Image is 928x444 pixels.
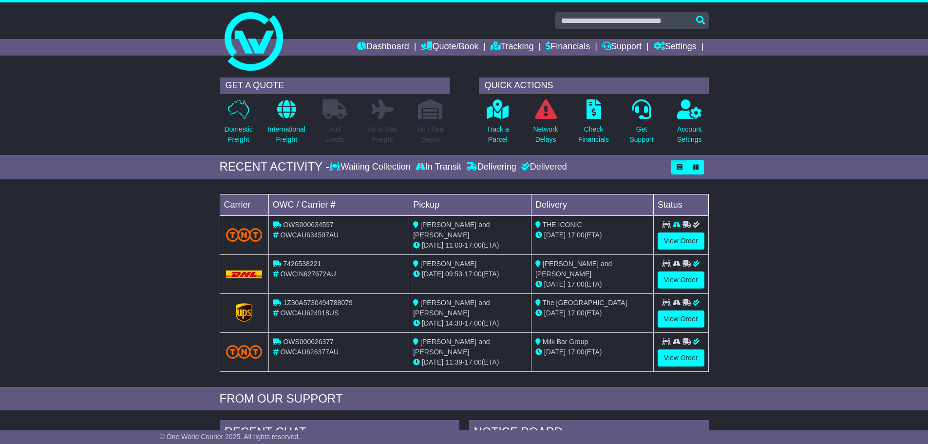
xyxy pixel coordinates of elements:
[654,39,697,56] a: Settings
[544,309,566,317] span: [DATE]
[543,338,588,346] span: Milk Bar Group
[491,39,533,56] a: Tracking
[546,39,590,56] a: Financials
[220,392,709,406] div: FROM OUR SUPPORT
[531,194,653,215] td: Delivery
[220,77,450,94] div: GET A QUOTE
[329,162,413,173] div: Waiting Collection
[280,231,339,239] span: OWCAU634597AU
[578,99,609,150] a: CheckFinancials
[658,232,704,250] a: View Order
[226,228,263,241] img: TNT_Domestic.png
[544,280,566,288] span: [DATE]
[535,230,649,240] div: (ETA)
[535,308,649,318] div: (ETA)
[487,124,509,145] p: Track a Parcel
[578,124,609,145] p: Check Financials
[535,347,649,357] div: (ETA)
[283,260,321,268] span: 7426538221
[535,279,649,290] div: (ETA)
[283,299,352,307] span: 1Z30A5730494788079
[409,194,531,215] td: Pickup
[465,358,482,366] span: 17:00
[420,260,476,268] span: [PERSON_NAME]
[486,99,510,150] a: Track aParcel
[224,124,252,145] p: Domestic Freight
[268,194,409,215] td: OWC / Carrier #
[465,319,482,327] span: 17:00
[422,241,443,249] span: [DATE]
[544,348,566,356] span: [DATE]
[413,221,490,239] span: [PERSON_NAME] and [PERSON_NAME]
[220,194,268,215] td: Carrier
[226,270,263,278] img: DHL.png
[658,310,704,328] a: View Order
[267,99,306,150] a: InternationalFreight
[413,240,527,251] div: - (ETA)
[533,124,558,145] p: Network Delays
[445,241,462,249] span: 11:00
[413,269,527,279] div: - (ETA)
[677,124,702,145] p: Account Settings
[464,162,519,173] div: Delivering
[629,124,653,145] p: Get Support
[417,124,444,145] p: Air / Sea Depot
[160,433,301,441] span: © One World Courier 2025. All rights reserved.
[283,221,334,229] span: OWS000634597
[677,99,702,150] a: AccountSettings
[226,345,263,358] img: TNT_Domestic.png
[658,271,704,289] a: View Order
[283,338,334,346] span: OWS000626377
[422,270,443,278] span: [DATE]
[413,162,464,173] div: In Transit
[422,358,443,366] span: [DATE]
[322,124,347,145] p: Full Loads
[535,260,612,278] span: [PERSON_NAME] and [PERSON_NAME]
[413,357,527,367] div: - (ETA)
[445,270,462,278] span: 09:53
[658,349,704,367] a: View Order
[445,358,462,366] span: 11:39
[220,160,330,174] div: RECENT ACTIVITY -
[532,99,558,150] a: NetworkDelays
[357,39,409,56] a: Dashboard
[519,162,567,173] div: Delivered
[224,99,253,150] a: DomesticFreight
[413,338,490,356] span: [PERSON_NAME] and [PERSON_NAME]
[465,270,482,278] span: 17:00
[543,221,582,229] span: THE ICONIC
[268,124,305,145] p: International Freight
[543,299,627,307] span: The [GEOGRAPHIC_DATA]
[602,39,642,56] a: Support
[422,319,443,327] span: [DATE]
[568,348,585,356] span: 17:00
[445,319,462,327] span: 14:30
[280,309,339,317] span: OWCAU624918US
[236,303,252,323] img: GetCarrierServiceLogo
[413,318,527,328] div: - (ETA)
[368,124,397,145] p: Air & Sea Freight
[544,231,566,239] span: [DATE]
[629,99,654,150] a: GetSupport
[280,348,339,356] span: OWCAU626377AU
[568,231,585,239] span: 17:00
[421,39,478,56] a: Quote/Book
[653,194,708,215] td: Status
[568,280,585,288] span: 17:00
[568,309,585,317] span: 17:00
[479,77,709,94] div: QUICK ACTIONS
[413,299,490,317] span: [PERSON_NAME] and [PERSON_NAME]
[280,270,336,278] span: OWCIN627672AU
[465,241,482,249] span: 17:00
